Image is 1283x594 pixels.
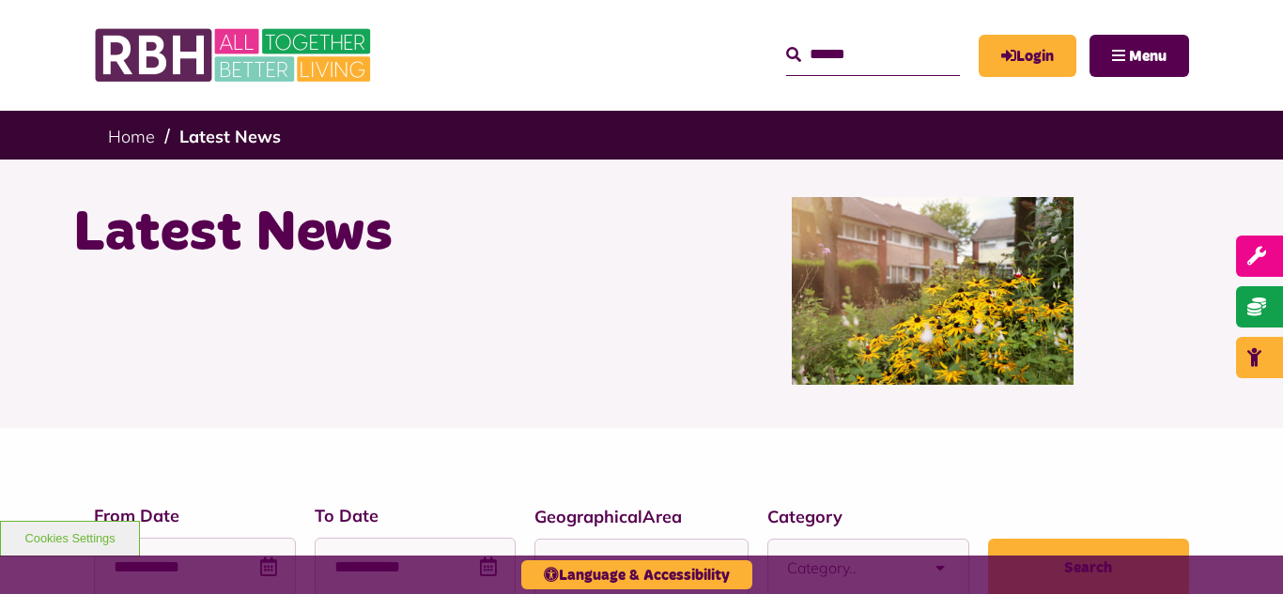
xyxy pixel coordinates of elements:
a: MyRBH [979,35,1076,77]
h1: Latest News [73,197,627,270]
label: To Date [315,503,517,528]
img: RBH [94,19,376,92]
img: SAZ MEDIA RBH HOUSING4 [792,197,1074,385]
input: Search [786,35,960,75]
a: Home [108,126,155,147]
span: Menu [1129,49,1167,64]
iframe: Netcall Web Assistant for live chat [1198,510,1283,594]
button: Language & Accessibility [521,560,752,589]
label: From Date [94,503,296,528]
label: GeographicalArea [534,504,749,529]
button: Navigation [1090,35,1189,77]
a: Latest News [179,126,281,147]
label: Category [767,504,969,529]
